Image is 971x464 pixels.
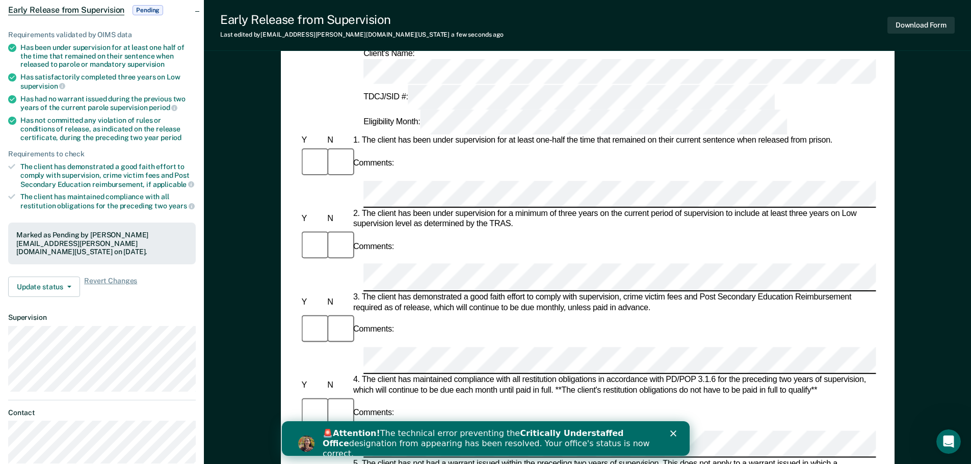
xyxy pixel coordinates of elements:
[8,277,80,297] button: Update status
[8,31,196,39] div: Requirements validated by OIMS data
[220,12,504,27] div: Early Release from Supervision
[20,116,196,142] div: Has not committed any violation of rules or conditions of release, as indicated on the release ce...
[299,136,325,146] div: Y
[169,202,195,210] span: years
[149,103,177,112] span: period
[41,7,375,38] div: 🚨 The technical error preventing the designation from appearing has been resolved. Your office's ...
[153,180,194,188] span: applicable
[20,193,196,210] div: The client has maintained compliance with all restitution obligations for the preceding two
[20,95,196,112] div: Has had no warrant issued during the previous two years of the current parole supervision
[84,277,137,297] span: Revert Changes
[325,214,351,224] div: N
[351,241,396,252] div: Comments:
[887,17,955,34] button: Download Form
[220,31,504,38] div: Last edited by [EMAIL_ADDRESS][PERSON_NAME][DOMAIN_NAME][US_STATE]
[299,297,325,308] div: Y
[451,31,504,38] span: a few seconds ago
[8,313,196,322] dt: Supervision
[8,5,124,15] span: Early Release from Supervision
[351,209,876,230] div: 2. The client has been under supervision for a minimum of three years on the current period of su...
[16,231,188,256] div: Marked as Pending by [PERSON_NAME][EMAIL_ADDRESS][PERSON_NAME][DOMAIN_NAME][US_STATE] on [DATE].
[351,325,396,335] div: Comments:
[351,136,876,146] div: 1. The client has been under supervision for at least one-half the time that remained on their cu...
[8,408,196,417] dt: Contact
[20,43,196,69] div: Has been under supervision for at least one half of the time that remained on their sentence when...
[41,7,342,27] b: Critically Understaffed Office
[299,380,325,391] div: Y
[351,158,396,169] div: Comments:
[351,408,396,419] div: Comments:
[351,375,876,396] div: 4. The client has maintained compliance with all restitution obligations in accordance with PD/PO...
[20,82,65,90] span: supervision
[51,7,98,17] b: Attention!
[325,297,351,308] div: N
[361,110,789,135] div: Eligibility Month:
[351,292,876,313] div: 3. The client has demonstrated a good faith effort to comply with supervision, crime victim fees ...
[325,136,351,146] div: N
[325,380,351,391] div: N
[20,73,196,90] div: Has satisfactorily completed three years on Low
[133,5,163,15] span: Pending
[161,133,181,142] span: period
[299,214,325,224] div: Y
[361,85,776,110] div: TDCJ/SID #:
[388,9,399,15] div: Close
[20,162,196,188] div: The client has demonstrated a good faith effort to comply with supervision, crime victim fees and...
[936,429,961,454] iframe: Intercom live chat
[8,150,196,158] div: Requirements to check
[282,421,690,456] iframe: Intercom live chat banner
[127,60,165,68] span: supervision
